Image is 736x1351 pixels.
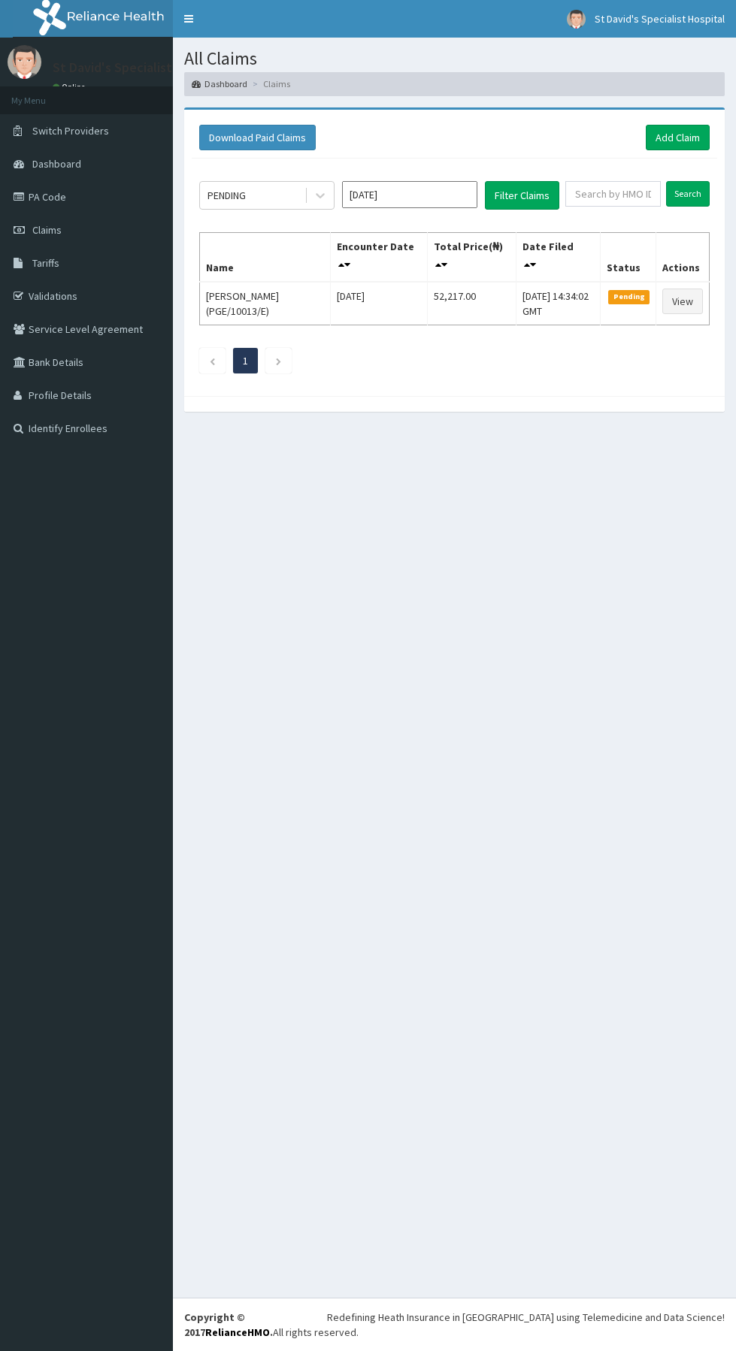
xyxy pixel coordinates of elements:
[516,282,601,325] td: [DATE] 14:34:02 GMT
[173,1298,736,1351] footer: All rights reserved.
[205,1325,270,1339] a: RelianceHMO
[516,232,601,282] th: Date Filed
[595,12,725,26] span: St David's Specialist Hospital
[275,354,282,367] a: Next page
[32,223,62,237] span: Claims
[646,125,710,150] a: Add Claim
[428,282,516,325] td: 52,217.00
[342,181,477,208] input: Select Month and Year
[243,354,248,367] a: Page 1 is your current page
[249,77,290,90] li: Claims
[209,354,216,367] a: Previous page
[32,256,59,270] span: Tariffs
[53,61,225,74] p: St David's Specialist Hospital
[192,77,247,90] a: Dashboard
[32,157,81,171] span: Dashboard
[567,10,586,29] img: User Image
[184,1310,273,1339] strong: Copyright © 2017 .
[199,125,316,150] button: Download Paid Claims
[565,181,661,207] input: Search by HMO ID
[662,289,703,314] a: View
[200,232,331,282] th: Name
[207,188,246,203] div: PENDING
[8,45,41,79] img: User Image
[200,282,331,325] td: [PERSON_NAME] (PGE/10013/E)
[428,232,516,282] th: Total Price(₦)
[32,124,109,138] span: Switch Providers
[656,232,709,282] th: Actions
[330,282,427,325] td: [DATE]
[327,1310,725,1325] div: Redefining Heath Insurance in [GEOGRAPHIC_DATA] using Telemedicine and Data Science!
[53,82,89,92] a: Online
[601,232,656,282] th: Status
[330,232,427,282] th: Encounter Date
[184,49,725,68] h1: All Claims
[608,290,650,304] span: Pending
[666,181,710,207] input: Search
[485,181,559,210] button: Filter Claims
